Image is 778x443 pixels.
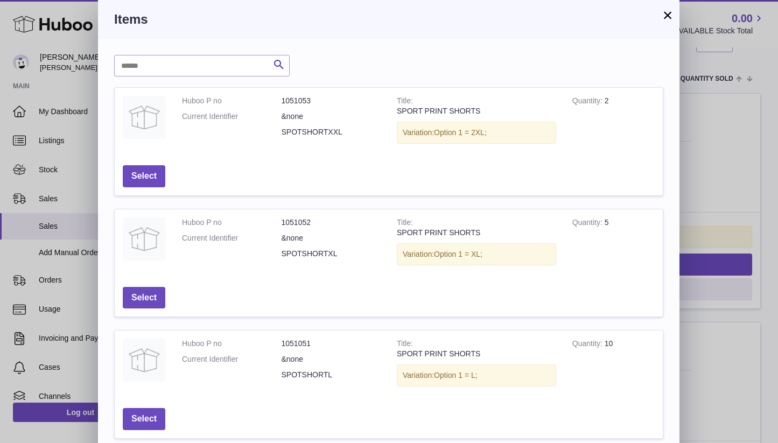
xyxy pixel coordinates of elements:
div: SPORT PRINT SHORTS [397,106,556,116]
button: Select [123,165,165,187]
td: 10 [564,331,663,400]
dd: SPOTSHORTL [282,370,381,380]
span: Option 1 = L; [434,371,478,379]
strong: Title [397,218,413,229]
strong: Quantity [572,96,605,108]
dt: Current Identifier [182,354,282,364]
span: Option 1 = XL; [434,250,482,258]
dt: Huboo P no [182,217,282,228]
span: Option 1 = 2XL; [434,128,487,137]
dd: 1051053 [282,96,381,106]
dd: SPOTSHORTXXL [282,127,381,137]
dd: &none [282,354,381,364]
dd: 1051052 [282,217,381,228]
img: SPORT PRINT SHORTS [123,217,166,261]
div: SPORT PRINT SHORTS [397,228,556,238]
dt: Current Identifier [182,111,282,122]
button: × [661,9,674,22]
strong: Quantity [572,339,605,350]
strong: Quantity [572,218,605,229]
button: Select [123,287,165,309]
dd: 1051051 [282,339,381,349]
div: Variation: [397,364,556,386]
img: SPORT PRINT SHORTS [123,339,166,382]
dt: Current Identifier [182,233,282,243]
div: Variation: [397,243,556,265]
div: Variation: [397,122,556,144]
dt: Huboo P no [182,96,282,106]
td: 2 [564,88,663,157]
h3: Items [114,11,663,28]
div: SPORT PRINT SHORTS [397,349,556,359]
strong: Title [397,96,413,108]
td: 5 [564,209,663,279]
strong: Title [397,339,413,350]
dt: Huboo P no [182,339,282,349]
img: SPORT PRINT SHORTS [123,96,166,139]
dd: &none [282,111,381,122]
dd: &none [282,233,381,243]
button: Select [123,408,165,430]
dd: SPOTSHORTXL [282,249,381,259]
